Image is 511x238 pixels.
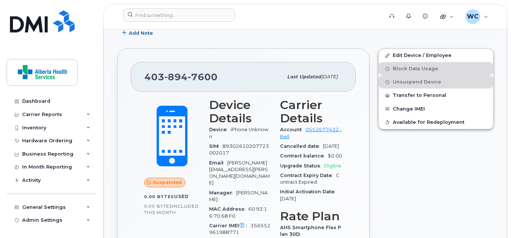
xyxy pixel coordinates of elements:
span: 894 [164,71,188,82]
span: $0.00 [328,153,343,159]
span: 7600 [188,71,218,82]
span: Manager [209,190,236,195]
span: Contract balance [280,153,328,159]
button: Unsuspend Device [379,75,493,89]
span: [DATE] [323,143,339,149]
span: Eligible [324,163,342,169]
a: Edit Device / Employee [379,49,493,62]
span: Add Note [129,30,153,37]
span: 0.00 Bytes [144,194,174,199]
span: AHS Smartphone Flex Plan 30D [280,225,341,237]
span: iPhone Unknown [209,127,268,139]
span: 0.00 Bytes [144,204,172,209]
span: Suspended [153,179,182,186]
span: Cancelled date [280,143,323,149]
span: 403 [144,71,218,82]
span: [PERSON_NAME][EMAIL_ADDRESS][PERSON_NAME][DOMAIN_NAME] [209,160,270,186]
span: MAC Address [209,206,248,212]
span: Initial Activation Date [280,189,339,194]
span: Account [280,127,306,132]
button: Available for Redeployment [379,116,493,129]
span: Email [209,160,227,166]
span: Unsuspend Device [393,79,441,85]
div: Will Chang [460,9,493,24]
a: 0552677432 - Bell [280,127,342,139]
span: WC [467,12,478,21]
span: Upgrade Status [280,163,324,169]
span: 89302610207723002017 [209,143,269,156]
span: Contract Expiry Date [280,173,336,178]
span: [PERSON_NAME] [209,190,268,202]
button: Add Note [117,26,159,40]
h3: Device Details [209,98,272,125]
span: Carrier IMEI [209,223,251,228]
input: Find something... [123,8,235,22]
div: Quicklinks [435,9,459,24]
button: Change IMEI [379,102,493,116]
span: [DATE] [280,196,296,201]
span: SIM [209,143,222,149]
span: used [174,194,189,199]
h3: Rate Plan [280,210,343,223]
button: Block Data Usage [379,62,493,75]
span: Available for Redeployment [393,119,464,125]
span: Device [209,127,231,132]
span: Last updated [287,74,321,79]
span: 60:93:16:70:68:F0 [209,206,267,218]
span: [DATE] [321,74,338,79]
button: Transfer to Personal [379,89,493,102]
h3: Carrier Details [280,98,343,125]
